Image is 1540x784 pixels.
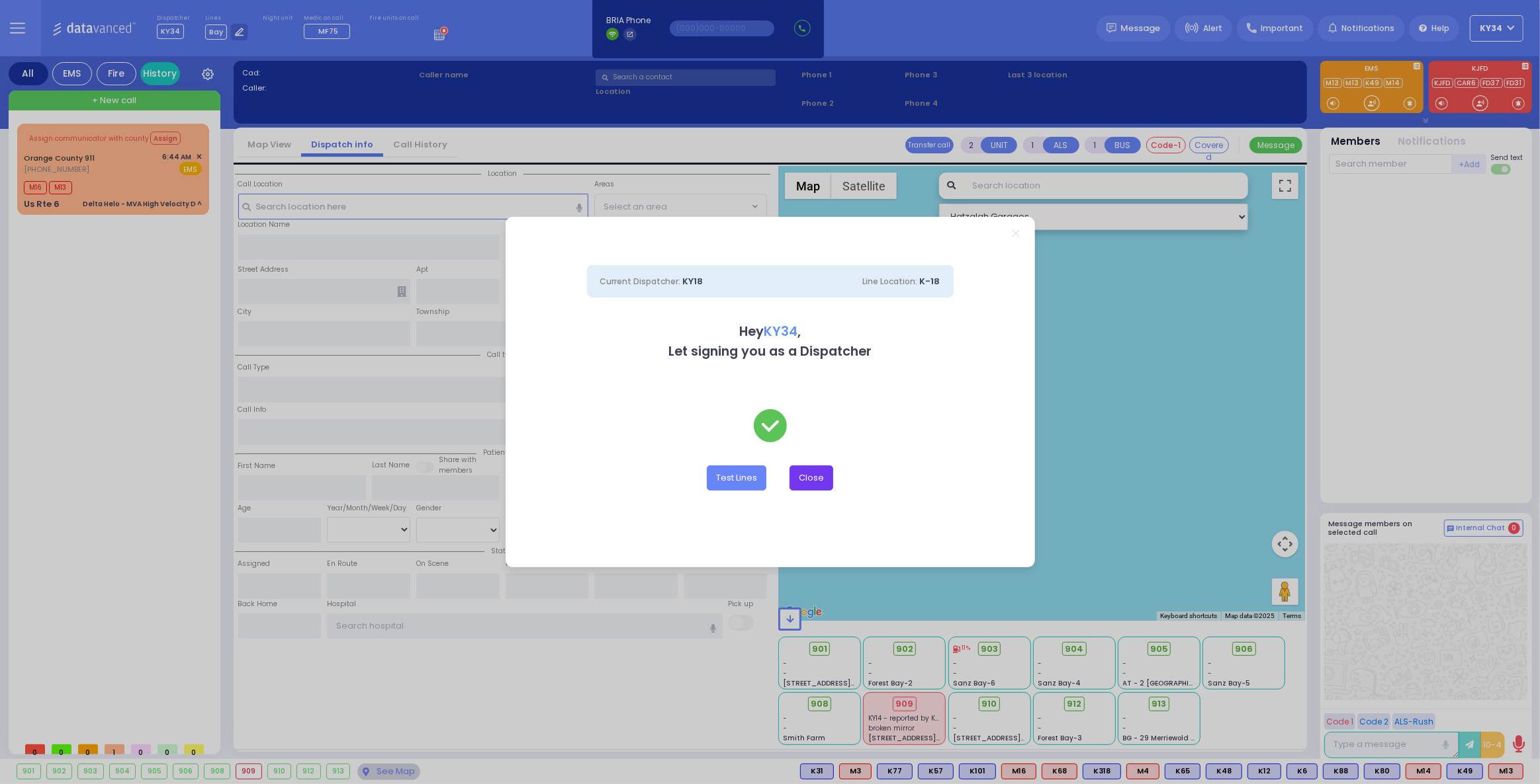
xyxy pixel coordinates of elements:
img: check-green.svg [754,409,787,442]
b: Hey , [739,323,801,340]
button: Close [790,465,833,490]
a: Close [1012,229,1019,237]
button: Test Lines [707,465,766,490]
span: K-18 [920,275,940,288]
span: KY18 [683,275,703,288]
span: KY34 [764,323,797,340]
b: Let signing you as a Dispatcher [668,342,872,360]
span: Line Location: [863,276,918,287]
span: Current Dispatcher: [600,276,681,287]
